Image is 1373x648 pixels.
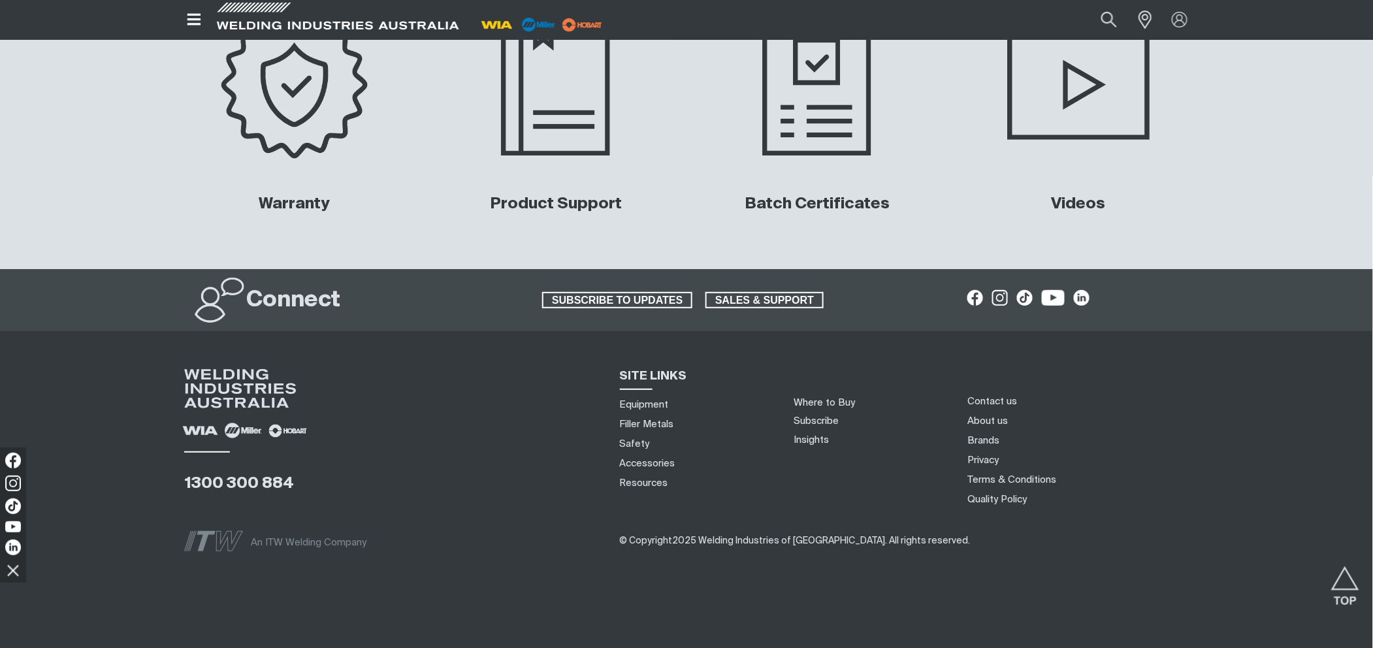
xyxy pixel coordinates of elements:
[436,5,676,165] img: Product Support
[1087,5,1131,35] button: Search products
[5,498,21,514] img: TikTok
[620,457,675,470] a: Accessories
[794,435,829,445] a: Insights
[5,476,21,491] img: Instagram
[1331,566,1360,596] button: Scroll to top
[705,292,824,309] a: SALES & SUPPORT
[2,559,24,581] img: hide socials
[968,395,1018,408] a: Contact us
[615,395,778,493] nav: Sitemap
[620,437,650,451] a: Safety
[246,286,340,315] h2: Connect
[543,292,691,309] span: SUBSCRIBE TO UPDATES
[259,196,331,212] a: Warranty
[620,370,687,382] span: SITE LINKS
[958,5,1199,165] img: Videos
[620,417,674,431] a: Filler Metals
[968,453,999,467] a: Privacy
[558,15,606,35] img: miller
[1071,5,1131,35] input: Product name or item number...
[620,536,971,545] span: © Copyright 2025 Welding Industries of [GEOGRAPHIC_DATA] . All rights reserved.
[745,196,890,212] a: Batch Certificates
[968,473,1057,487] a: Terms & Conditions
[620,398,669,412] a: Equipment
[5,453,21,468] img: Facebook
[697,5,937,165] img: Batch Certificates
[251,538,366,547] span: An ITW Welding Company
[620,476,668,490] a: Resources
[968,414,1009,428] a: About us
[1052,196,1106,212] a: Videos
[558,20,606,29] a: miller
[5,540,21,555] img: LinkedIn
[184,476,294,491] a: 1300 300 884
[794,416,839,426] a: Subscribe
[968,434,1000,447] a: Brands
[794,398,855,408] a: Where to Buy
[968,493,1027,506] a: Quality Policy
[963,392,1213,510] nav: Footer
[620,536,971,545] span: ​​​​​​​​​​​​​​​​​​ ​​​​​​
[490,196,622,212] a: Product Support
[174,5,415,165] img: Warranty
[542,292,692,309] a: SUBSCRIBE TO UPDATES
[707,292,822,309] span: SALES & SUPPORT
[5,521,21,532] img: YouTube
